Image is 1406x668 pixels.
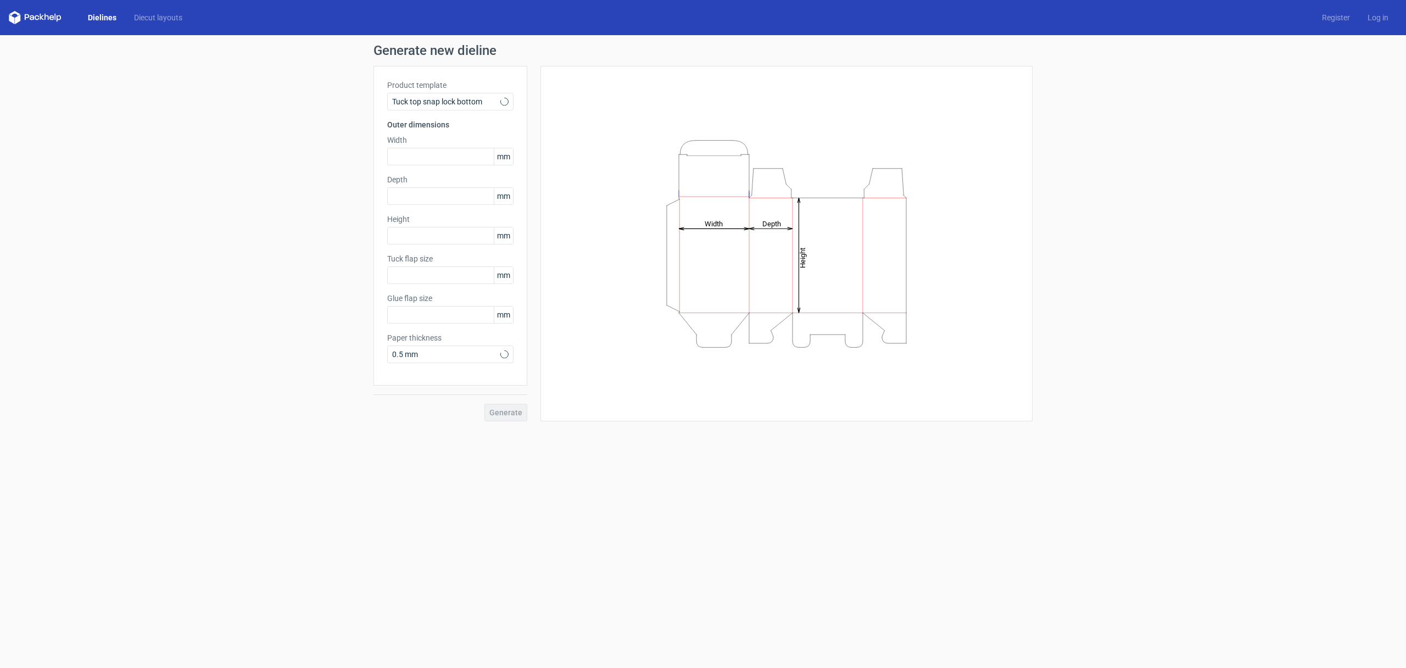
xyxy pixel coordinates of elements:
[387,253,514,264] label: Tuck flap size
[387,80,514,91] label: Product template
[494,307,513,323] span: mm
[387,135,514,146] label: Width
[705,219,723,227] tspan: Width
[494,148,513,165] span: mm
[79,12,125,23] a: Dielines
[494,267,513,283] span: mm
[387,293,514,304] label: Glue flap size
[1359,12,1397,23] a: Log in
[762,219,781,227] tspan: Depth
[494,227,513,244] span: mm
[387,214,514,225] label: Height
[392,96,500,107] span: Tuck top snap lock bottom
[387,174,514,185] label: Depth
[799,247,807,268] tspan: Height
[373,44,1033,57] h1: Generate new dieline
[125,12,191,23] a: Diecut layouts
[1313,12,1359,23] a: Register
[392,349,500,360] span: 0.5 mm
[494,188,513,204] span: mm
[387,332,514,343] label: Paper thickness
[387,119,514,130] h3: Outer dimensions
